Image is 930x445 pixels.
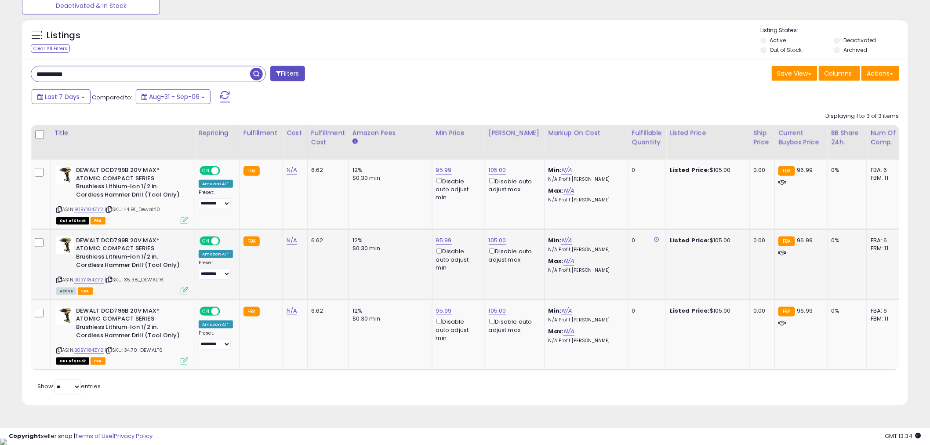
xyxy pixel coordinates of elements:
[75,432,113,440] a: Terms of Use
[831,166,860,174] div: 0%
[219,307,233,315] span: OFF
[753,307,768,315] div: 0.00
[549,176,621,182] p: N/A Profit [PERSON_NAME]
[9,432,41,440] strong: Copyright
[136,89,211,104] button: Aug-31 - Sep-06
[871,307,900,315] div: FBA: 6
[670,236,710,244] b: Listed Price:
[352,174,425,182] div: $0.30 min
[31,44,70,53] div: Clear All Filters
[549,166,562,174] b: Min:
[105,206,160,213] span: | SKU: 44.91_Dewalt10
[563,257,574,266] a: N/A
[114,432,153,440] a: Privacy Policy
[352,138,358,146] small: Amazon Fees.
[37,382,101,390] span: Show: entries
[436,128,481,138] div: Min Price
[200,307,211,315] span: ON
[549,186,564,195] b: Max:
[670,237,743,244] div: $105.00
[199,128,236,138] div: Repricing
[270,66,305,81] button: Filters
[843,46,867,54] label: Archived
[56,237,188,294] div: ASIN:
[549,317,621,323] p: N/A Profit [PERSON_NAME]
[199,260,233,280] div: Preset:
[632,307,659,315] div: 0
[436,306,452,315] a: 95.99
[78,288,93,295] span: FBA
[287,236,297,245] a: N/A
[670,307,743,315] div: $105.00
[436,166,452,175] a: 95.99
[56,288,76,295] span: All listings currently available for purchase on Amazon
[45,92,80,101] span: Last 7 Days
[287,166,297,175] a: N/A
[436,176,478,201] div: Disable auto adjust min
[311,166,342,174] div: 6.62
[436,317,478,342] div: Disable auto adjust min
[74,347,104,354] a: B0BY184ZY2
[670,306,710,315] b: Listed Price:
[489,166,506,175] a: 105.00
[632,237,659,244] div: 0
[670,166,710,174] b: Listed Price:
[778,166,795,176] small: FBA
[549,306,562,315] b: Min:
[489,317,538,334] div: Disable auto adjust max
[549,338,621,344] p: N/A Profit [PERSON_NAME]
[47,29,80,42] h5: Listings
[74,206,104,213] a: B0BY184ZY2
[105,276,163,283] span: | SKU: 35.38_DEWALT6
[436,236,452,245] a: 95.99
[670,166,743,174] div: $105.00
[219,167,233,175] span: OFF
[549,236,562,244] b: Min:
[871,315,900,323] div: FBM: 11
[831,307,860,315] div: 0%
[32,89,91,104] button: Last 7 Days
[778,128,824,147] div: Current Buybox Price
[819,66,860,81] button: Columns
[797,306,813,315] span: 96.99
[826,112,899,120] div: Displaying 1 to 3 of 3 items
[352,166,425,174] div: 12%
[753,237,768,244] div: 0.00
[632,166,659,174] div: 0
[352,307,425,315] div: 12%
[545,125,628,160] th: The percentage added to the cost of goods (COGS) that forms the calculator for Min & Max prices.
[489,306,506,315] a: 105.00
[861,66,899,81] button: Actions
[489,236,506,245] a: 105.00
[797,236,813,244] span: 96.99
[549,197,621,203] p: N/A Profit [PERSON_NAME]
[871,174,900,182] div: FBM: 11
[56,217,89,225] span: All listings that are currently out of stock and unavailable for purchase on Amazon
[871,237,900,244] div: FBA: 6
[772,66,817,81] button: Save View
[91,357,105,365] span: FBA
[74,276,104,284] a: B0BY184ZY2
[311,128,345,147] div: Fulfillment Cost
[770,36,786,44] label: Active
[843,36,876,44] label: Deactivated
[549,267,621,274] p: N/A Profit [PERSON_NAME]
[632,128,662,147] div: Fulfillable Quantity
[200,167,211,175] span: ON
[56,237,74,254] img: 419vZ9pTS4L._SL40_.jpg
[56,307,188,364] div: ASIN:
[753,166,768,174] div: 0.00
[885,432,921,440] span: 2025-09-14 13:34 GMT
[56,357,89,365] span: All listings that are currently out of stock and unavailable for purchase on Amazon
[200,237,211,244] span: ON
[797,166,813,174] span: 96.99
[311,307,342,315] div: 6.62
[199,190,233,209] div: Preset:
[563,186,574,195] a: N/A
[549,128,625,138] div: Markup on Cost
[56,307,74,325] img: 419vZ9pTS4L._SL40_.jpg
[287,128,304,138] div: Cost
[670,128,746,138] div: Listed Price
[761,26,908,35] p: Listing States:
[561,306,572,315] a: N/A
